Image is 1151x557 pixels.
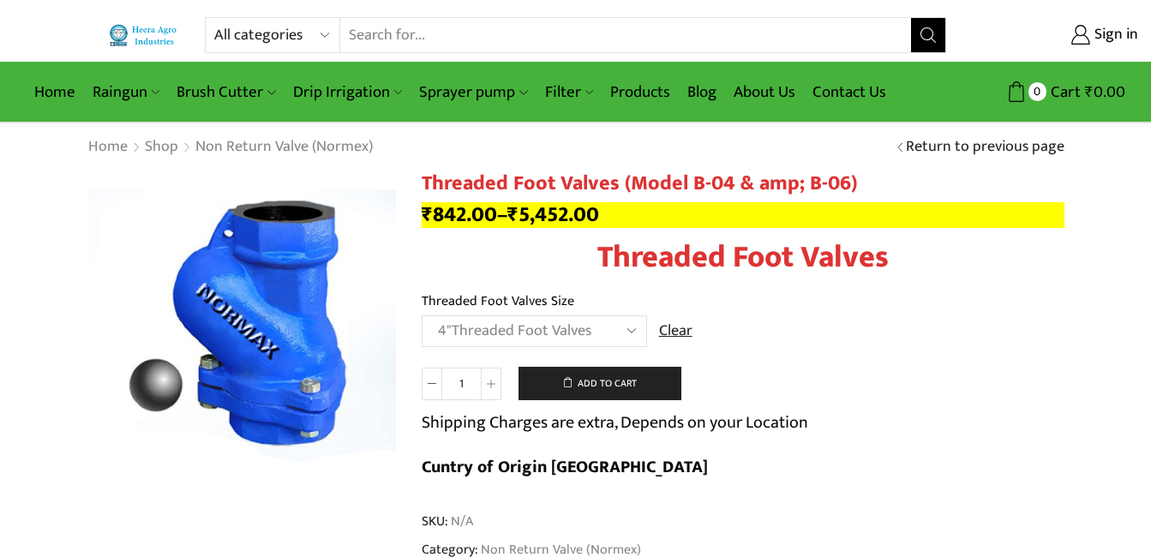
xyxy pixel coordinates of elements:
a: Brush Cutter [168,72,284,112]
b: Cuntry of Origin [GEOGRAPHIC_DATA] [422,452,708,482]
a: Drip Irrigation [285,72,411,112]
a: Products [602,72,679,112]
a: Blog [679,72,725,112]
h1: Threaded Foot Valves (Model B-04 & amp; B-06) [422,171,1064,196]
a: 0 Cart ₹0.00 [963,76,1125,108]
a: Raingun [84,72,168,112]
span: Cart [1046,81,1081,104]
span: SKU: [422,512,1064,531]
a: Shop [144,136,179,159]
a: Filter [537,72,602,112]
span: 0 [1028,82,1046,100]
label: Threaded Foot Valves Size [422,291,574,311]
a: Non Return Valve (Normex) [195,136,374,159]
a: Clear options [659,320,692,343]
a: Sign in [972,20,1138,51]
p: Shipping Charges are extra, Depends on your Location [422,409,808,436]
a: Return to previous page [906,136,1064,159]
input: Product quantity [442,368,481,400]
bdi: 842.00 [422,197,497,232]
a: Home [26,72,84,112]
p: – [422,202,1064,228]
span: Sign in [1090,24,1138,46]
input: Search for... [340,18,911,52]
button: Search button [911,18,945,52]
span: ₹ [422,197,433,232]
button: Add to cart [519,367,681,401]
span: N/A [448,512,473,531]
bdi: 5,452.00 [507,197,599,232]
span: ₹ [1085,79,1094,105]
a: Home [87,136,129,159]
span: ₹ [507,197,519,232]
nav: Breadcrumb [87,136,374,159]
a: Contact Us [804,72,895,112]
a: Sprayer pump [411,72,536,112]
h1: Threaded Foot Valves [422,239,1064,276]
a: About Us [725,72,804,112]
bdi: 0.00 [1085,79,1125,105]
